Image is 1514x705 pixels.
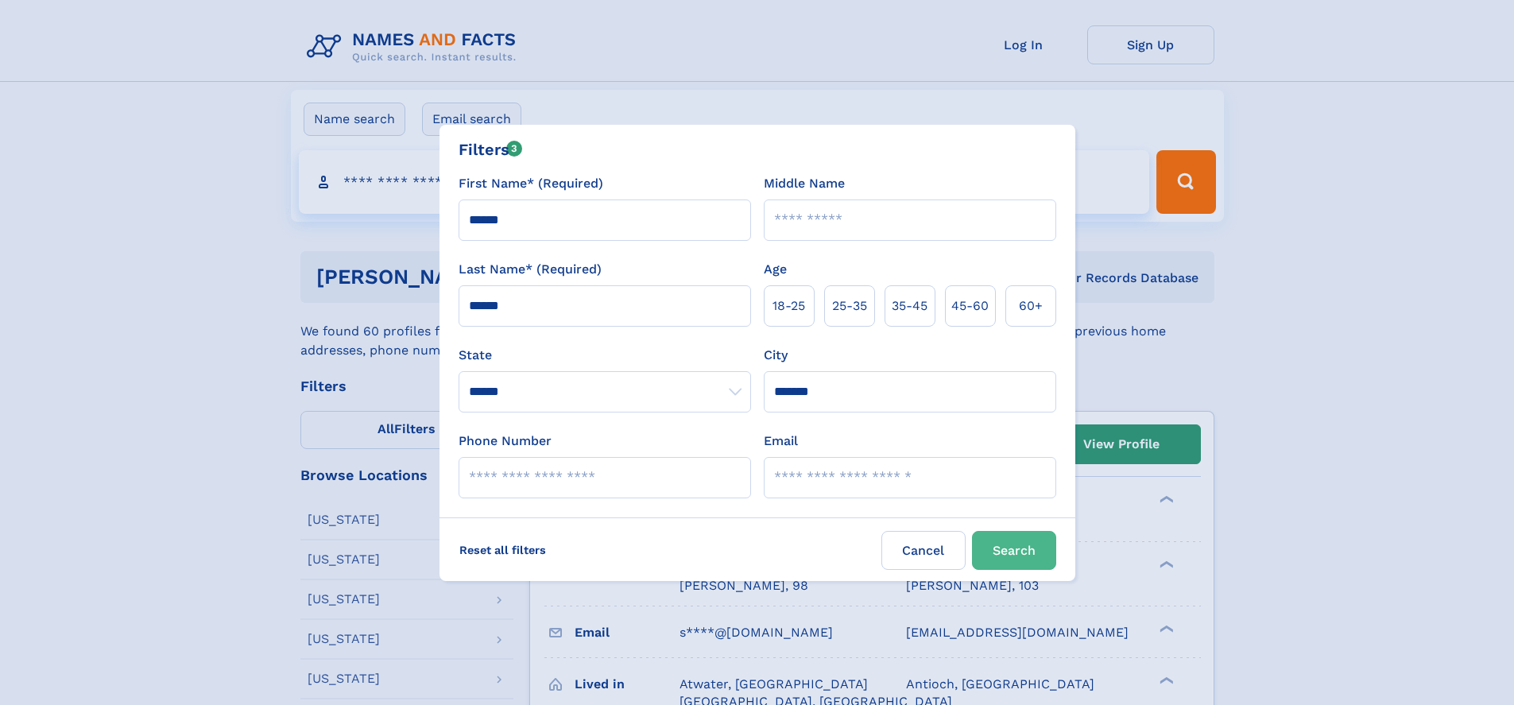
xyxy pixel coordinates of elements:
label: Middle Name [764,174,845,193]
label: Last Name* (Required) [459,260,602,279]
label: Age [764,260,787,279]
button: Search [972,531,1056,570]
label: State [459,346,751,365]
span: 60+ [1019,296,1043,316]
span: 18‑25 [772,296,805,316]
label: First Name* (Required) [459,174,603,193]
span: 35‑45 [892,296,927,316]
label: Email [764,432,798,451]
span: 45‑60 [951,296,989,316]
label: Reset all filters [449,531,556,569]
label: City [764,346,788,365]
div: Filters [459,138,523,161]
span: 25‑35 [832,296,867,316]
label: Phone Number [459,432,552,451]
label: Cancel [881,531,966,570]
